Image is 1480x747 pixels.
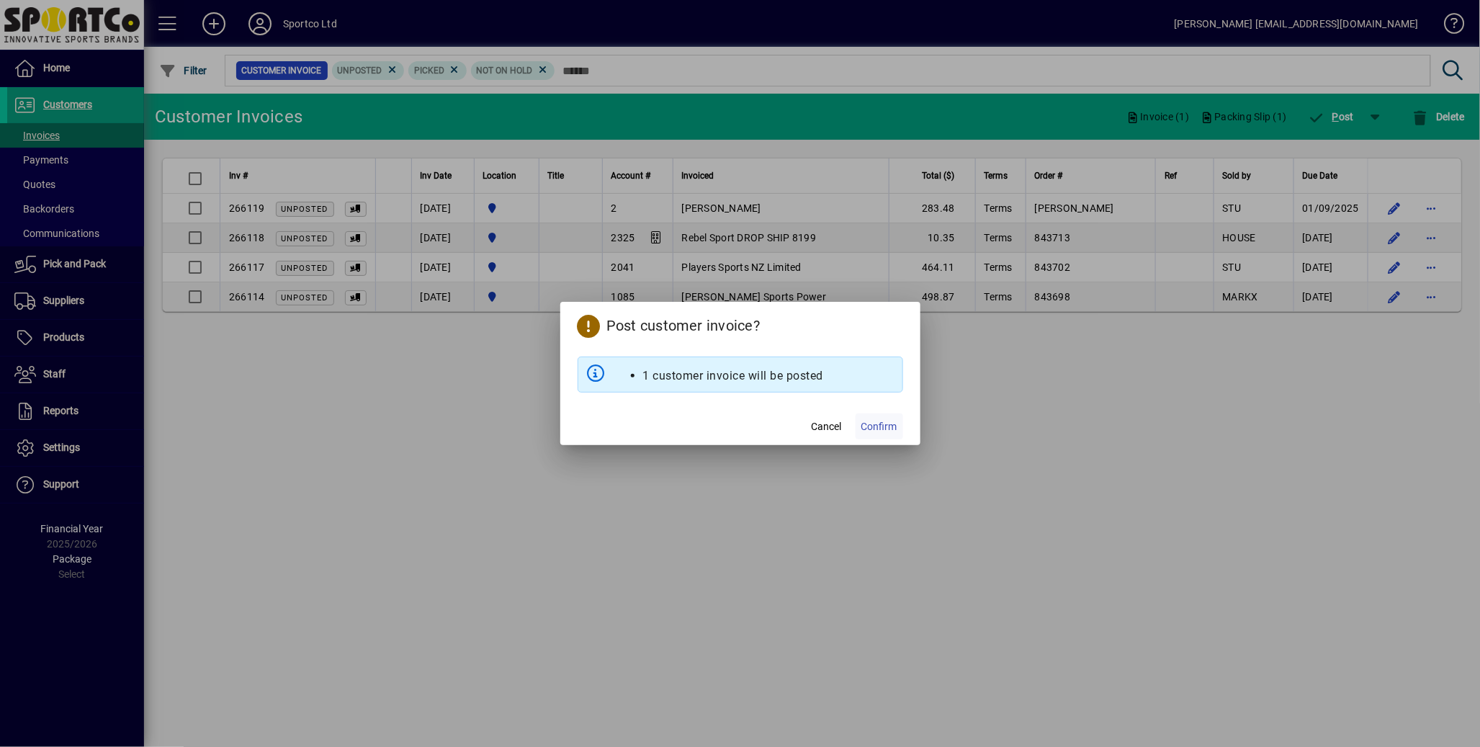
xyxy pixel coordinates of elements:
button: Confirm [856,413,903,439]
span: Cancel [812,419,842,434]
h2: Post customer invoice? [560,302,920,345]
span: Confirm [861,419,897,434]
button: Cancel [804,413,850,439]
li: 1 customer invoice will be posted [643,367,824,385]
